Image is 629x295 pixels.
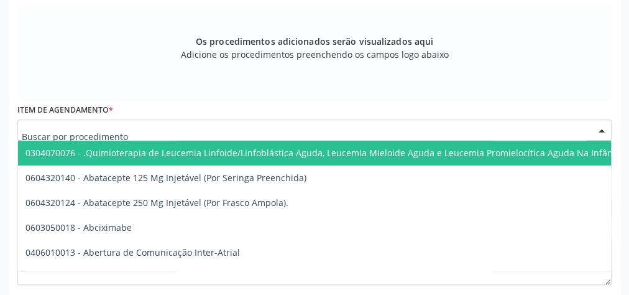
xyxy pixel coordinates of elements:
span: 0406010013 - Abertura de Comunicação Inter-Atrial [25,246,240,258]
span: 0604320140 - Abatacepte 125 Mg Injetável (Por Seringa Preenchida) [25,172,306,184]
span: 0603050018 - Abciximabe [25,222,132,233]
span: Adicione os procedimentos preenchendo os campos logo abaixo [181,48,449,61]
input: Buscar por procedimento [22,124,586,149]
span: Os procedimentos adicionados serão visualizados aqui [196,35,433,48]
span: 0406010021 - Abertura de Estenose Aortica Valvar [25,271,233,283]
label: Item de agendamento [17,101,113,120]
span: 0604320124 - Abatacepte 250 Mg Injetável (Por Frasco Ampola). [25,197,288,208]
